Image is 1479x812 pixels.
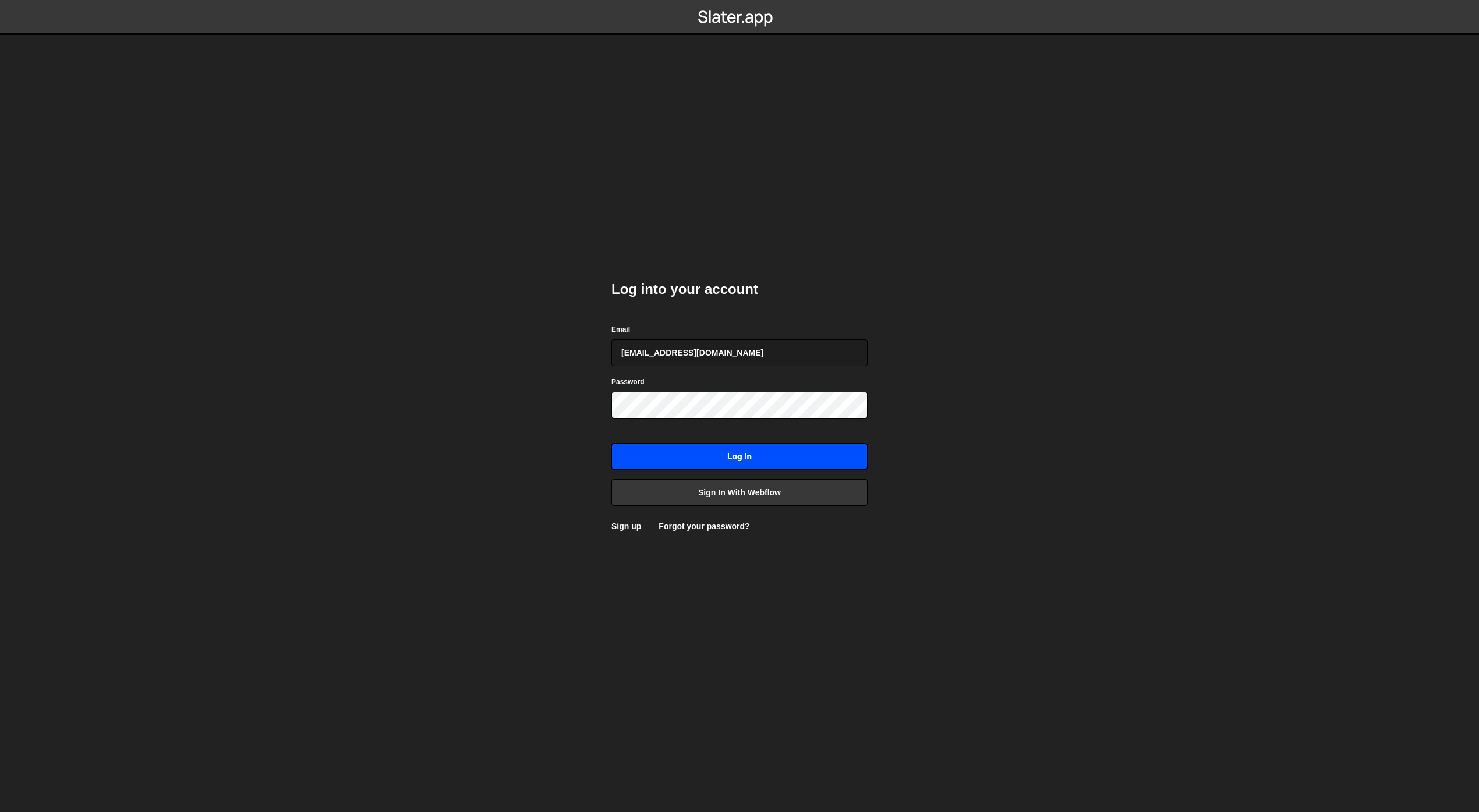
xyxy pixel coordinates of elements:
[611,479,868,506] a: Sign in with Webflow
[611,324,630,335] label: Email
[611,443,868,470] input: Log in
[611,280,868,299] h2: Log into your account
[611,522,641,531] a: Sign up
[659,522,749,531] a: Forgot your password?
[611,376,645,388] label: Password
